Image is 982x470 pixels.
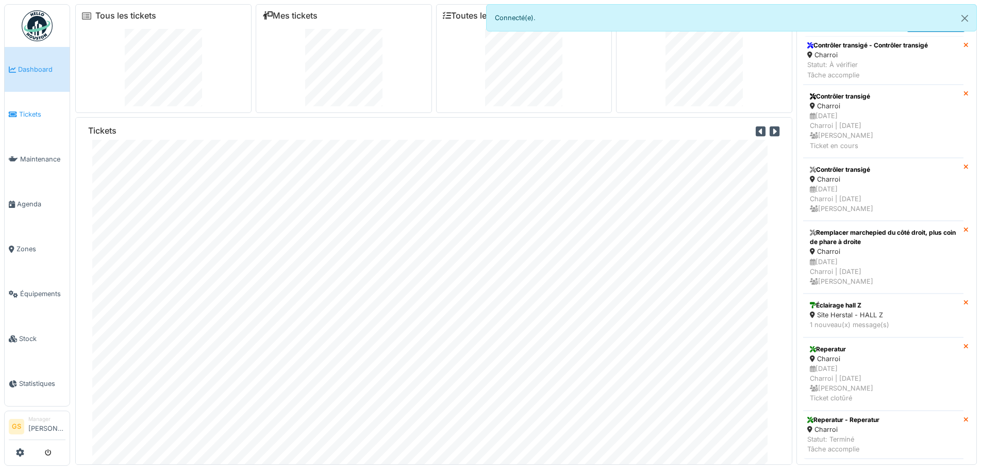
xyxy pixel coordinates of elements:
a: Reperatur Charroi [DATE]Charroi | [DATE] [PERSON_NAME]Ticket clotûré [803,337,963,411]
a: Contrôler transigé - Contrôler transigé Charroi Statut: À vérifierTâche accomplie [803,36,963,85]
a: GS Manager[PERSON_NAME] [9,415,65,440]
span: Agenda [17,199,65,209]
a: Tickets [5,92,70,137]
a: Mes tickets [262,11,318,21]
div: Reperatur - Reperatur [807,415,879,425]
div: [DATE] Charroi | [DATE] [PERSON_NAME] [810,184,957,214]
button: Close [953,5,976,32]
a: Équipements [5,271,70,316]
a: Contrôler transigé Charroi [DATE]Charroi | [DATE] [PERSON_NAME]Ticket en cours [803,85,963,158]
a: Zones [5,226,70,271]
div: Contrôler transigé - Contrôler transigé [807,41,928,50]
div: [DATE] Charroi | [DATE] [PERSON_NAME] [810,257,957,287]
div: Site Herstal - HALL Z [810,310,957,320]
div: Connecté(e). [486,4,977,31]
span: Maintenance [20,154,65,164]
div: [DATE] Charroi | [DATE] [PERSON_NAME] Ticket en cours [810,111,957,151]
span: Dashboard [18,64,65,74]
a: Contrôler transigé Charroi [DATE]Charroi | [DATE] [PERSON_NAME] [803,158,963,221]
div: 1 nouveau(x) message(s) [810,320,957,330]
div: Charroi [810,101,957,111]
div: Charroi [810,174,957,184]
li: [PERSON_NAME] [28,415,65,437]
a: Maintenance [5,137,70,182]
div: [DATE] Charroi | [DATE] [PERSON_NAME] Ticket clotûré [810,364,957,403]
div: Manager [28,415,65,423]
a: Éclairage hall Z Site Herstal - HALL Z 1 nouveau(x) message(s) [803,294,963,337]
span: Équipements [20,289,65,299]
span: Stock [19,334,65,344]
span: Zones [16,244,65,254]
a: Stock [5,316,70,361]
a: Statistiques [5,361,70,406]
div: Remplacer marchepied du côté droit, plus coin de phare à droite [810,228,957,247]
div: Éclairage hall Z [810,301,957,310]
a: Toutes les tâches [443,11,520,21]
div: Charroi [810,354,957,364]
a: Agenda [5,182,70,226]
div: Contrôler transigé [810,92,957,101]
a: Reperatur - Reperatur Charroi Statut: TerminéTâche accomplie [803,411,963,459]
div: Charroi [807,50,928,60]
li: GS [9,419,24,434]
span: Tickets [19,109,65,119]
div: Reperatur [810,345,957,354]
img: Badge_color-CXgf-gQk.svg [22,10,53,41]
div: Charroi [810,247,957,256]
a: Remplacer marchepied du côté droit, plus coin de phare à droite Charroi [DATE]Charroi | [DATE] [P... [803,221,963,294]
span: Statistiques [19,379,65,388]
div: Statut: À vérifier Tâche accomplie [807,60,928,79]
a: Tous les tickets [95,11,156,21]
div: Contrôler transigé [810,165,957,174]
div: Charroi [807,425,879,434]
h6: Tickets [88,126,116,136]
a: Dashboard [5,47,70,92]
div: Statut: Terminé Tâche accomplie [807,434,879,454]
